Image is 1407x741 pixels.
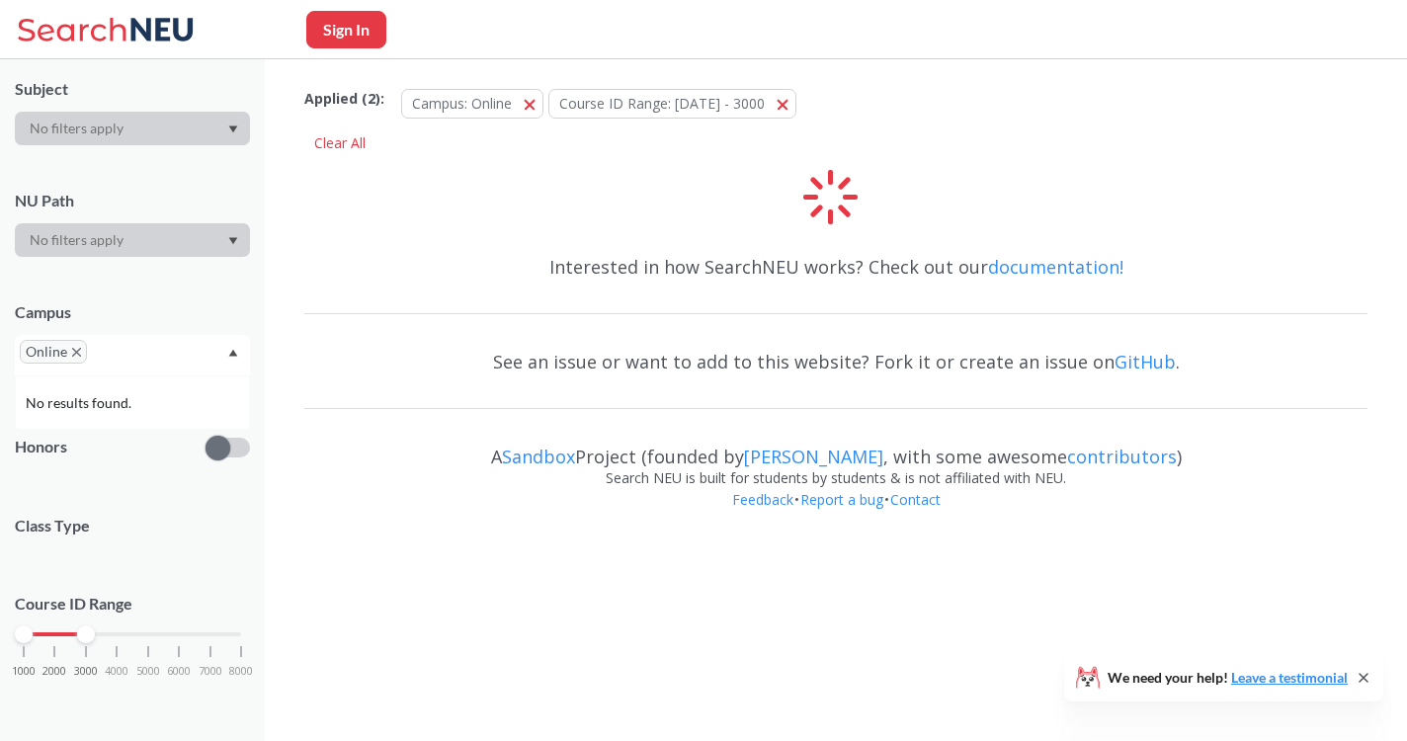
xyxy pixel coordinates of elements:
[559,94,765,113] span: Course ID Range: [DATE] - 3000
[1115,350,1176,373] a: GitHub
[15,301,250,323] div: Campus
[304,333,1367,390] div: See an issue or want to add to this website? Fork it or create an issue on .
[105,666,128,677] span: 4000
[304,88,384,110] span: Applied ( 2 ):
[988,255,1123,279] a: documentation!
[889,490,942,509] a: Contact
[1067,445,1177,468] a: contributors
[502,445,575,468] a: Sandbox
[228,125,238,133] svg: Dropdown arrow
[304,428,1367,467] div: A Project (founded by , with some awesome )
[228,237,238,245] svg: Dropdown arrow
[731,490,794,509] a: Feedback
[12,666,36,677] span: 1000
[15,335,250,375] div: OnlineX to remove pillDropdown arrowNo results found.
[229,666,253,677] span: 8000
[1108,671,1348,685] span: We need your help!
[304,238,1367,295] div: Interested in how SearchNEU works? Check out our
[304,489,1367,540] div: • •
[304,128,375,158] div: Clear All
[15,112,250,145] div: Dropdown arrow
[26,392,135,414] span: No results found.
[799,490,884,509] a: Report a bug
[304,467,1367,489] div: Search NEU is built for students by students & is not affiliated with NEU.
[72,348,81,357] svg: X to remove pill
[15,515,250,536] span: Class Type
[74,666,98,677] span: 3000
[42,666,66,677] span: 2000
[15,190,250,211] div: NU Path
[15,223,250,257] div: Dropdown arrow
[20,340,87,364] span: OnlineX to remove pill
[306,11,386,48] button: Sign In
[199,666,222,677] span: 7000
[15,78,250,100] div: Subject
[412,94,512,113] span: Campus: Online
[15,436,67,458] p: Honors
[744,445,883,468] a: [PERSON_NAME]
[1231,669,1348,686] a: Leave a testimonial
[167,666,191,677] span: 6000
[228,349,238,357] svg: Dropdown arrow
[548,89,796,119] button: Course ID Range: [DATE] - 3000
[15,593,250,616] p: Course ID Range
[401,89,543,119] button: Campus: Online
[136,666,160,677] span: 5000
